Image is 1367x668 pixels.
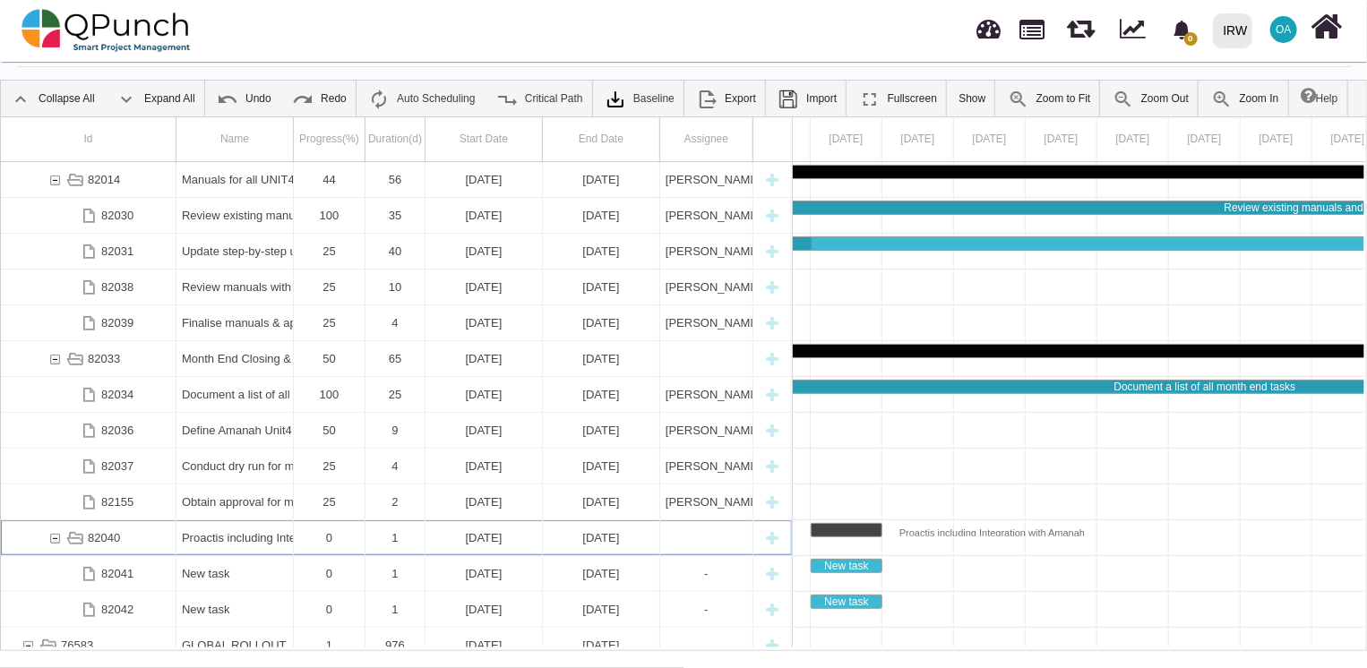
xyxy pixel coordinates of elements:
[548,270,654,304] div: [DATE]
[101,234,133,269] div: 82031
[294,198,365,233] div: 100
[176,341,294,376] div: Month End Closing & Hand over Process
[759,305,786,340] div: New task
[759,592,786,627] div: New task
[365,556,426,591] div: 1
[1,270,176,304] div: 82038
[666,377,747,412] div: [PERSON_NAME].khan
[101,198,133,233] div: 82030
[666,270,747,304] div: [PERSON_NAME]
[1,484,792,520] div: Task: Obtain approval for month-end/system & handover report Start date: 22-09-2025 End date: 23-...
[371,628,419,663] div: 976
[426,377,543,412] div: 21-07-2025
[759,484,786,519] div: New task
[294,341,365,376] div: 50
[1,162,792,198] div: Task: Manuals for all UNIT4 ERP Processes Start date: 18-07-2025 End date: 11-09-2025
[371,270,419,304] div: 10
[294,592,365,627] div: 0
[1,234,792,270] div: Task: Update step-by-step user manuals and summarise in quick cards Start date: 18-07-2025 End da...
[294,270,365,304] div: 25
[543,520,660,555] div: 28-07-2025
[1,81,104,116] a: Collapse All
[431,449,537,484] div: [DATE]
[101,413,133,448] div: 82036
[1,592,792,628] div: Task: New task Start date: 28-07-2025 End date: 28-07-2025
[759,449,786,484] div: New task
[1211,89,1233,110] img: ic_zoom_in.48fceee.png
[666,592,747,627] div: -
[431,520,537,555] div: [DATE]
[811,559,882,573] div: Task: New task Start date: 28-07-2025 End date: 28-07-2025
[176,413,294,448] div: Define Amanah Unit4 ERP 7 month end closing procedures
[426,484,543,519] div: 22-09-2025
[1241,117,1312,161] div: 03 Aug 2025
[759,520,786,555] div: New task
[543,377,660,412] div: 14-08-2025
[1113,89,1134,110] img: ic_zoom_out.687aa02.png
[543,117,660,161] div: End Date
[294,377,365,412] div: 100
[371,413,419,448] div: 9
[294,305,365,340] div: 25
[431,341,537,376] div: [DATE]
[182,520,288,555] div: Proactis including Integration with Amanah
[365,198,426,233] div: 35
[299,628,359,663] div: 1
[426,520,543,555] div: 28-07-2025
[176,628,294,663] div: GLOBAL ROLLOUT
[666,556,747,591] div: -
[176,449,294,484] div: Conduct dry run for month-end closing
[1,520,176,555] div: 82040
[176,117,294,161] div: Name
[548,484,654,519] div: [DATE]
[371,198,419,233] div: 35
[1162,1,1206,57] a: bell fill0
[299,413,359,448] div: 50
[548,556,654,591] div: [DATE]
[660,556,753,591] div: -
[543,592,660,627] div: 28-07-2025
[1166,13,1198,46] div: Notification
[811,595,882,609] div: Task: New task Start date: 28-07-2025 End date: 28-07-2025
[426,628,543,663] div: 08-09-2025
[182,198,288,233] div: Review existing manuals and quick card per module
[294,484,365,519] div: 25
[182,377,288,412] div: Document a list of all month end tasks
[660,449,753,484] div: Azeem.khan
[999,81,1100,116] a: Zoom to Fit
[605,89,626,110] img: klXqkY5+JZAPre7YVMJ69SE9vgHW7RkaA9STpDBCRd8F60lk8AdY5g6cgTfGkm3cV0d3FrcCHw7UyPBLKa18SAFZQOCAmAAAA...
[1224,15,1248,47] div: IRW
[759,234,786,269] div: New task
[299,198,359,233] div: 100
[182,341,288,376] div: Month End Closing & Hand over Process
[101,270,133,304] div: 82038
[365,413,426,448] div: 9
[299,305,359,340] div: 25
[1,117,176,161] div: Id
[426,234,543,269] div: 18-07-2025
[299,341,359,376] div: 50
[299,520,359,555] div: 0
[426,162,543,197] div: 18-07-2025
[543,628,660,663] div: 10-05-2028
[666,484,747,519] div: [PERSON_NAME].khan
[371,449,419,484] div: 4
[365,484,426,519] div: 2
[294,234,365,269] div: 25
[1,198,792,234] div: Task: Review existing manuals and quick card per module Start date: 18-07-2025 End date: 21-08-2025
[208,81,280,116] a: Undo
[812,560,881,572] div: New task
[299,162,359,197] div: 44
[1260,1,1308,58] a: OA
[283,81,356,116] a: Redo
[371,234,419,269] div: 40
[368,89,390,110] img: ic_auto_scheduling_24.ade0d5b.png
[812,595,881,608] div: New task
[294,449,365,484] div: 25
[426,413,543,448] div: 21-08-2025
[548,520,654,555] div: [DATE]
[182,449,288,484] div: Conduct dry run for month-end closing
[365,628,426,663] div: 976
[666,413,747,448] div: [PERSON_NAME].khan
[660,413,753,448] div: Azeem.khan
